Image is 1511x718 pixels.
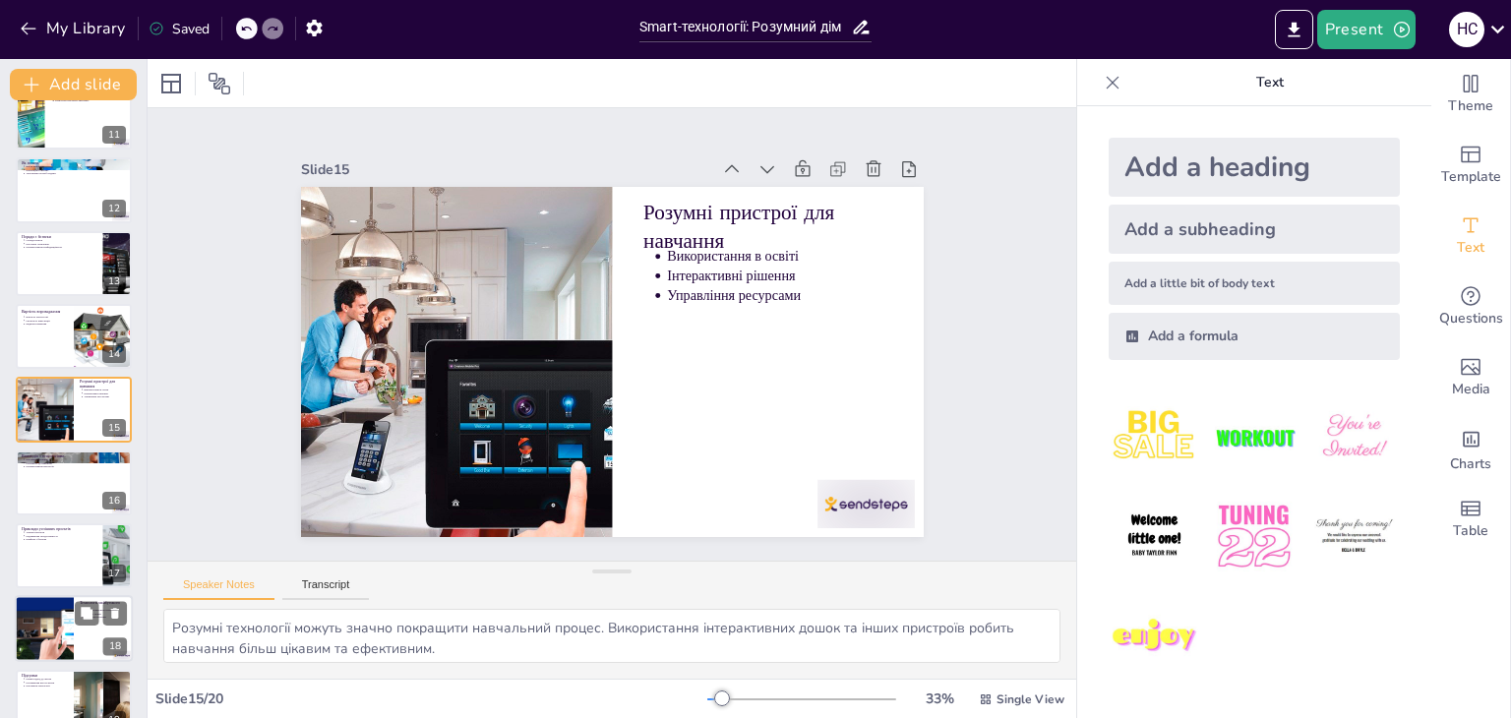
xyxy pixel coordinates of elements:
[55,99,126,103] p: Технології штучного інтелекту
[22,160,126,166] p: Як почати?
[16,450,132,515] div: 16
[1275,10,1313,49] button: Export to PowerPoint
[1128,59,1412,106] p: Text
[85,616,128,620] p: Адаптивні системи
[1109,205,1400,254] div: Add a subheading
[75,602,98,626] button: Duplicate Slide
[22,452,126,458] p: Взаємодія з технологіями
[26,534,96,538] p: Підвищення продуктивності
[163,578,274,600] button: Speaker Notes
[1208,391,1299,483] img: 2.jpeg
[16,523,132,588] div: 17
[26,315,68,319] p: Вартість технологій
[102,419,126,437] div: 15
[673,305,893,393] p: Управління ресурсами
[84,395,126,399] p: Управління ресурсами
[1109,262,1400,305] div: Add a little bit of body text
[1457,237,1484,259] span: Text
[15,596,133,663] div: 18
[679,287,899,376] p: Інтерактивні рішення
[1317,10,1416,49] button: Present
[1431,130,1510,201] div: Add ready made slides
[102,126,126,144] div: 11
[1308,491,1400,582] img: 6.jpeg
[1441,166,1501,188] span: Template
[666,213,921,345] p: Розумні пристрої для навчання
[1448,95,1493,117] span: Theme
[26,685,68,688] p: Розуміння технологій
[1109,313,1400,360] div: Add a formula
[22,526,97,532] p: Приклади успішних проектів
[155,68,187,99] div: Layout
[1109,391,1200,483] img: 1.jpeg
[1431,201,1510,271] div: Add text boxes
[26,538,96,542] p: Комфорт і безпека
[26,464,126,468] p: Налаштування пристроїв
[85,609,128,613] p: Розвиток штучного інтелекту
[1449,12,1484,47] div: Н С
[1431,59,1510,130] div: Change the overall theme
[22,309,68,315] p: Вартість впровадження
[22,233,97,239] p: Поради з безпеки
[1439,308,1503,329] span: Questions
[16,231,132,296] div: 13
[102,272,126,290] div: 13
[84,391,126,395] p: Інтерактивні рішення
[26,245,96,249] p: Налаштування конфіденційності
[208,72,231,95] span: Position
[1453,520,1488,542] span: Table
[155,689,707,708] div: Slide 15 / 20
[1208,491,1299,582] img: 5.jpeg
[10,69,137,100] button: Add slide
[1431,484,1510,555] div: Add a table
[103,602,127,626] button: Delete Slide
[16,377,132,442] div: 15
[102,565,126,582] div: 17
[26,242,96,246] p: Регулярні оновлення
[1431,413,1510,484] div: Add charts and graphs
[1449,10,1484,49] button: Н С
[1452,379,1490,400] span: Media
[26,457,126,461] p: Розуміння функцій
[26,323,68,327] p: Бюджетні рішення
[685,269,905,357] p: Використання в освіті
[26,530,96,534] p: Успішні проекти
[80,601,127,607] p: Технології майбутнього
[1109,591,1200,683] img: 7.jpeg
[1431,271,1510,342] div: Get real-time input from your audience
[282,578,370,600] button: Transcript
[997,691,1064,707] span: Single View
[26,168,126,172] p: Інтеграція в систему
[26,238,96,242] p: Складні паролі
[103,638,127,656] div: 18
[102,492,126,509] div: 16
[26,165,126,169] p: Вибір пристроїв
[149,20,210,38] div: Saved
[639,13,851,41] input: Insert title
[15,13,134,44] button: My Library
[163,609,1060,663] textarea: Розумні технології можуть значно покращити навчальний процес. Використання інтерактивних дошок та...
[16,85,132,150] div: 11
[16,304,132,369] div: 14
[102,200,126,217] div: 12
[102,345,126,363] div: 14
[1450,453,1491,475] span: Charts
[1109,491,1200,582] img: 4.jpeg
[1308,391,1400,483] img: 3.jpeg
[364,72,759,216] div: Slide 15
[26,681,68,685] p: Поліпшення якості життя
[916,689,963,708] div: 33 %
[16,157,132,222] div: 12
[26,461,126,465] p: Готовність до навчання
[80,379,126,389] p: Розумні пристрої для навчання
[26,319,68,323] p: Окупність інвестицій
[26,172,126,176] p: Урахування потреб родини
[84,389,126,392] p: Використання в освіті
[1431,342,1510,413] div: Add images, graphics, shapes or video
[22,673,68,679] p: Підсумки
[85,612,128,616] p: Інтернет речей
[26,677,68,681] p: Новий підхід до життя
[1109,138,1400,197] div: Add a heading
